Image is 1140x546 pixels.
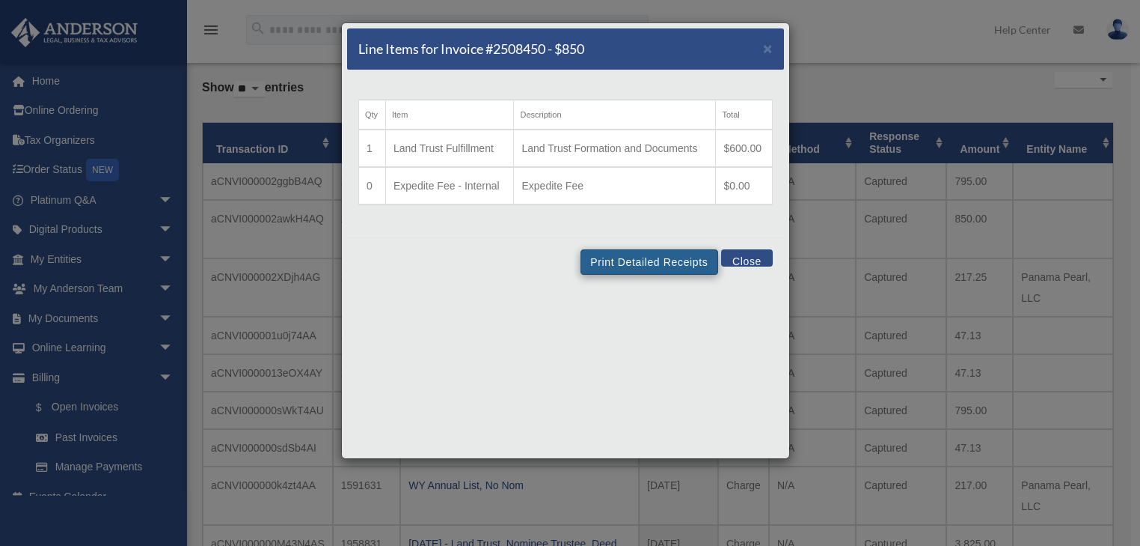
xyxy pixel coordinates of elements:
[385,167,514,204] td: Expedite Fee - Internal
[580,249,717,275] button: Print Detailed Receipts
[514,130,716,167] td: Land Trust Formation and Documents
[763,40,773,57] span: ×
[716,130,773,167] td: $600.00
[359,167,386,204] td: 0
[716,167,773,204] td: $0.00
[385,100,514,130] th: Item
[385,130,514,167] td: Land Trust Fulfillment
[763,40,773,56] button: Close
[716,100,773,130] th: Total
[514,167,716,204] td: Expedite Fee
[358,40,584,58] h5: Line Items for Invoice #2508450 - $850
[359,100,386,130] th: Qty
[359,130,386,167] td: 1
[514,100,716,130] th: Description
[721,249,773,267] button: Close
